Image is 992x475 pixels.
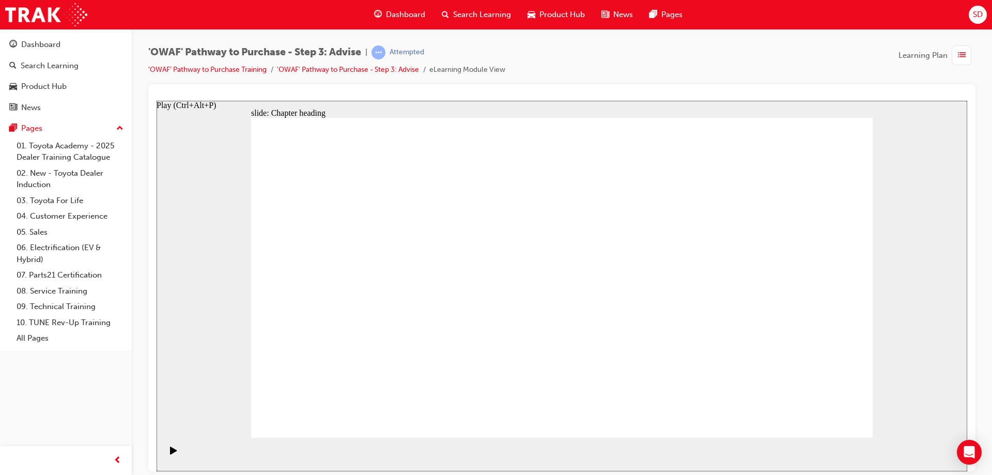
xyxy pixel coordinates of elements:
div: News [21,102,41,114]
a: 02. New - Toyota Dealer Induction [12,165,128,193]
div: Search Learning [21,60,79,72]
a: 05. Sales [12,224,128,240]
div: Attempted [390,48,424,57]
span: News [613,9,633,21]
div: Dashboard [21,39,60,51]
a: News [4,98,128,117]
span: pages-icon [9,124,17,133]
button: Learning Plan [898,45,975,65]
button: Pages [4,119,128,138]
li: eLearning Module View [429,64,505,76]
a: 08. Service Training [12,283,128,299]
a: 09. Technical Training [12,299,128,315]
span: pages-icon [649,8,657,21]
span: Learning Plan [898,50,948,62]
a: Product Hub [4,77,128,96]
span: prev-icon [114,454,121,467]
span: news-icon [9,103,17,113]
a: 03. Toyota For Life [12,193,128,209]
span: search-icon [9,62,17,71]
span: car-icon [9,82,17,91]
a: 10. TUNE Rev-Up Training [12,315,128,331]
a: 'OWAF' Pathway to Purchase - Step 3: Advise [277,65,419,74]
a: 07. Parts21 Certification [12,267,128,283]
div: Open Intercom Messenger [957,440,982,465]
button: SD [969,6,987,24]
span: Search Learning [453,9,511,21]
a: search-iconSearch Learning [433,4,519,25]
span: SD [973,9,983,21]
a: 06. Electrification (EV & Hybrid) [12,240,128,267]
span: list-icon [958,49,966,62]
a: pages-iconPages [641,4,691,25]
a: guage-iconDashboard [366,4,433,25]
img: Trak [5,3,87,26]
span: news-icon [601,8,609,21]
span: search-icon [442,8,449,21]
a: Dashboard [4,35,128,54]
span: Pages [661,9,683,21]
a: news-iconNews [593,4,641,25]
span: guage-icon [9,40,17,50]
button: DashboardSearch LearningProduct HubNews [4,33,128,119]
span: up-icon [116,122,123,135]
div: Pages [21,122,42,134]
a: 'OWAF' Pathway to Purchase Training [148,65,267,74]
span: learningRecordVerb_ATTEMPT-icon [371,45,385,59]
span: | [365,47,367,58]
span: Dashboard [386,9,425,21]
a: 04. Customer Experience [12,208,128,224]
span: guage-icon [374,8,382,21]
div: playback controls [5,337,23,371]
span: 'OWAF' Pathway to Purchase - Step 3: Advise [148,47,361,58]
a: 01. Toyota Academy - 2025 Dealer Training Catalogue [12,138,128,165]
span: Product Hub [539,9,585,21]
button: Play (Ctrl+Alt+P) [5,345,23,363]
a: Search Learning [4,56,128,75]
a: car-iconProduct Hub [519,4,593,25]
span: car-icon [528,8,535,21]
div: Product Hub [21,81,67,93]
a: All Pages [12,330,128,346]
